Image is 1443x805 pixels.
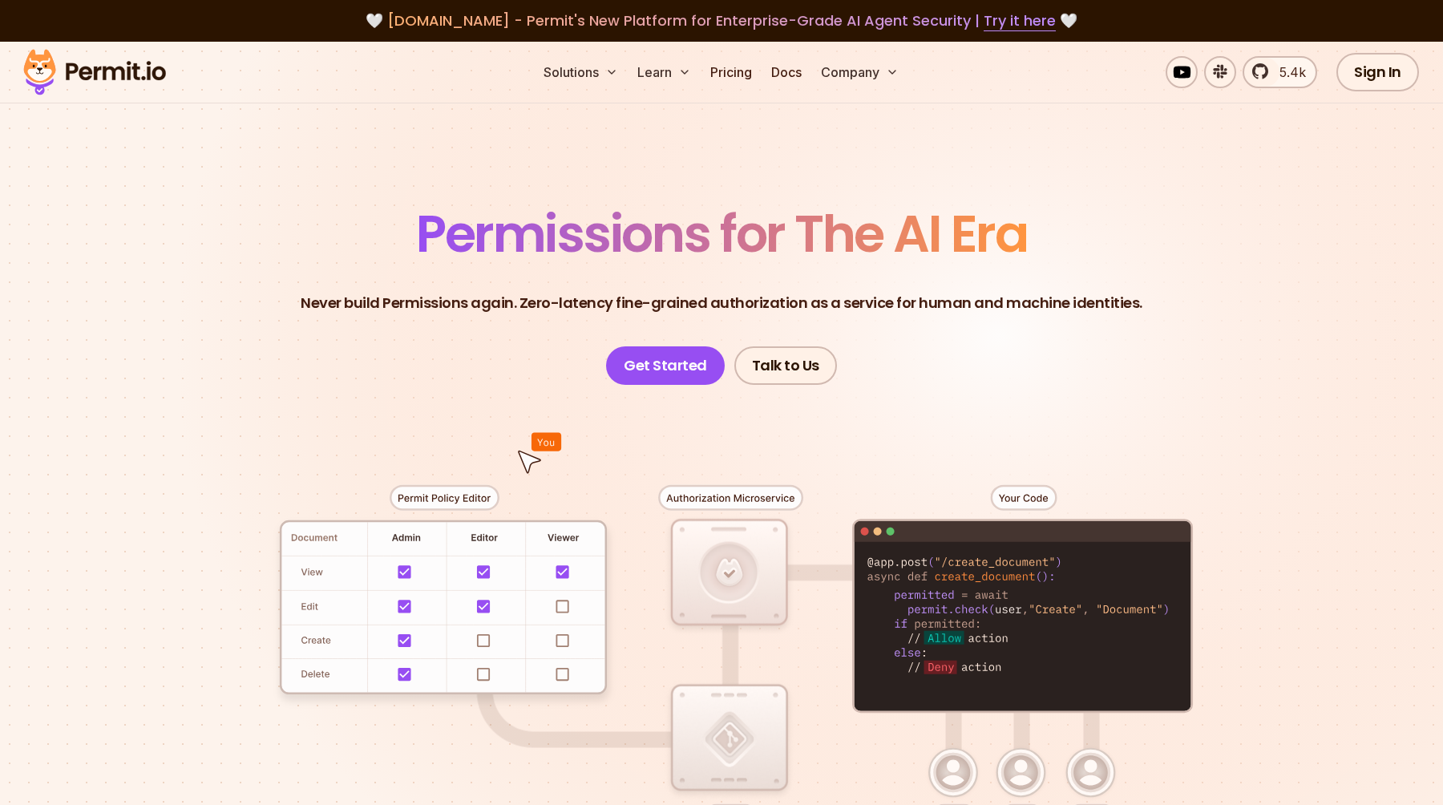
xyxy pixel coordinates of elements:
span: [DOMAIN_NAME] - Permit's New Platform for Enterprise-Grade AI Agent Security | [387,10,1056,30]
a: Pricing [704,56,758,88]
a: Talk to Us [734,346,837,385]
a: Get Started [606,346,725,385]
button: Company [814,56,905,88]
a: Sign In [1336,53,1419,91]
a: Docs [765,56,808,88]
a: Try it here [984,10,1056,31]
div: 🤍 🤍 [38,10,1405,32]
img: Permit logo [16,45,173,99]
button: Solutions [537,56,624,88]
button: Learn [631,56,697,88]
a: 5.4k [1243,56,1317,88]
span: Permissions for The AI Era [416,198,1027,269]
p: Never build Permissions again. Zero-latency fine-grained authorization as a service for human and... [301,292,1142,314]
span: 5.4k [1270,63,1306,82]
